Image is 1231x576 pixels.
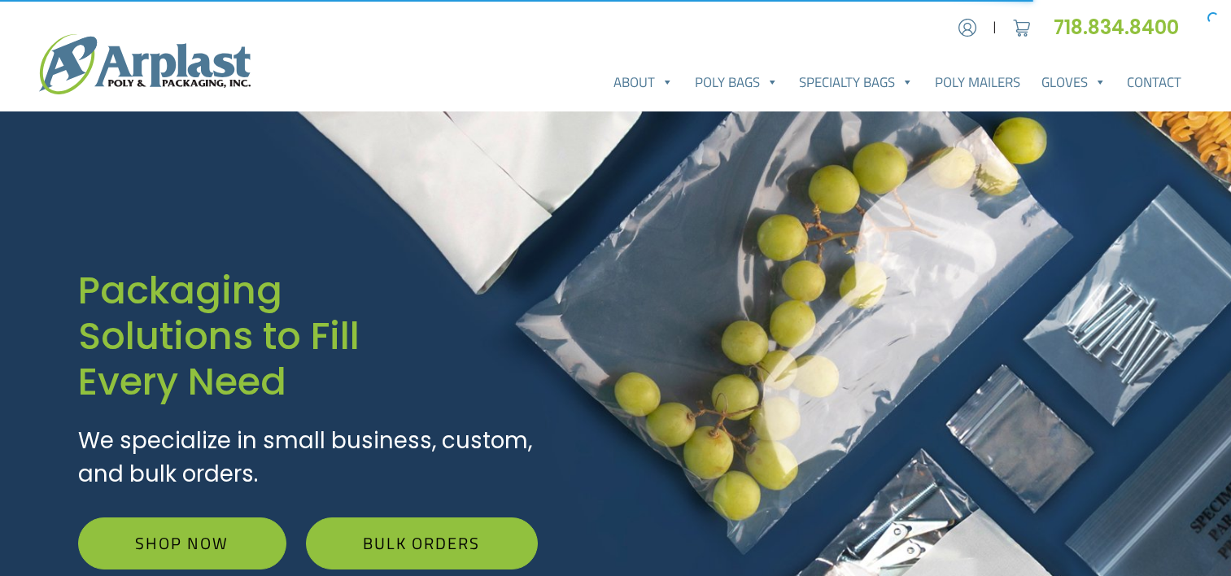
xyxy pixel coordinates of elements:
[603,66,684,98] a: About
[789,66,925,98] a: Specialty Bags
[1116,66,1192,98] a: Contact
[684,66,789,98] a: Poly Bags
[78,268,538,404] h1: Packaging Solutions to Fill Every Need
[993,18,997,37] span: |
[924,66,1031,98] a: Poly Mailers
[306,517,538,569] a: Bulk Orders
[1054,14,1192,41] a: 718.834.8400
[39,34,251,94] img: logo
[78,424,538,491] p: We specialize in small business, custom, and bulk orders.
[78,517,286,569] a: Shop Now
[1031,66,1117,98] a: Gloves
